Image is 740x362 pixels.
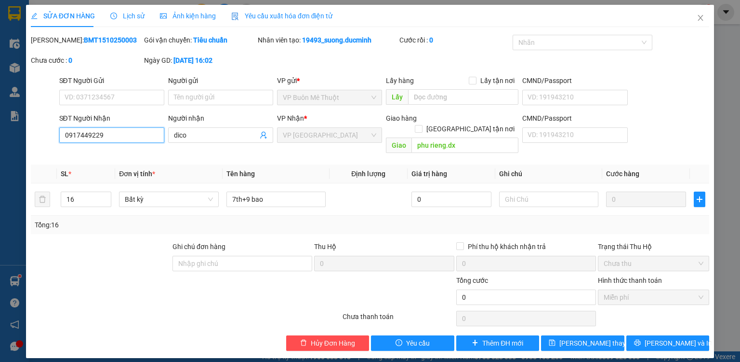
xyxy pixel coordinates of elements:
[173,56,212,64] b: [DATE] 16:02
[386,77,414,84] span: Lấy hàng
[694,192,705,207] button: plus
[59,113,164,124] div: SĐT Người Nhận
[697,14,704,22] span: close
[626,335,710,351] button: printer[PERSON_NAME] và In
[522,75,627,86] div: CMND/Passport
[456,277,488,284] span: Tổng cước
[66,41,128,62] li: VP VP Buôn Mê Thuột
[66,64,73,71] span: environment
[386,138,411,153] span: Giao
[31,35,142,45] div: [PERSON_NAME]:
[283,128,376,142] span: VP Sài Gòn
[226,192,326,207] input: VD: Bàn, Ghế
[342,311,455,328] div: Chưa thanh toán
[606,192,686,207] input: 0
[125,192,212,207] span: Bất kỳ
[84,36,137,44] b: BMT1510250003
[119,170,155,178] span: Đơn vị tính
[476,75,518,86] span: Lấy tận nơi
[598,241,709,252] div: Trạng thái Thu Hộ
[277,75,382,86] div: VP gửi
[5,5,140,23] li: [PERSON_NAME]
[386,114,417,122] span: Giao hàng
[411,138,518,153] input: Dọc đường
[408,89,518,105] input: Dọc đường
[168,75,273,86] div: Người gửi
[399,35,511,45] div: Cước rồi :
[277,114,304,122] span: VP Nhận
[464,241,550,252] span: Phí thu hộ khách nhận trả
[311,338,355,348] span: Hủy Đơn Hàng
[687,5,714,32] button: Close
[5,41,66,73] li: VP VP [GEOGRAPHIC_DATA]
[549,339,555,347] span: save
[283,90,376,105] span: VP Buôn Mê Thuột
[260,131,267,139] span: user-add
[406,338,430,348] span: Yêu cầu
[495,165,602,183] th: Ghi chú
[59,75,164,86] div: SĐT Người Gửi
[172,243,225,251] label: Ghi chú đơn hàng
[144,55,255,66] div: Ngày GD:
[110,12,145,20] span: Lịch sử
[522,113,627,124] div: CMND/Passport
[645,338,712,348] span: [PERSON_NAME] và In
[351,170,385,178] span: Định lượng
[35,220,286,230] div: Tổng: 16
[31,13,38,19] span: edit
[31,12,95,20] span: SỬA ĐƠN HÀNG
[694,195,705,203] span: plus
[482,338,523,348] span: Thêm ĐH mới
[231,12,333,20] span: Yêu cầu xuất hóa đơn điện tử
[168,113,273,124] div: Người nhận
[499,192,598,207] input: Ghi Chú
[68,56,72,64] b: 0
[172,256,312,271] input: Ghi chú đơn hàng
[258,35,397,45] div: Nhân viên tạo:
[160,12,216,20] span: Ảnh kiện hàng
[314,243,336,251] span: Thu Hộ
[386,89,408,105] span: Lấy
[411,170,447,178] span: Giá trị hàng
[193,36,227,44] b: Tiêu chuẩn
[231,13,239,20] img: icon
[286,335,370,351] button: deleteHủy Đơn Hàng
[559,338,636,348] span: [PERSON_NAME] thay đổi
[423,124,518,134] span: [GEOGRAPHIC_DATA] tận nơi
[634,339,641,347] span: printer
[300,339,307,347] span: delete
[606,170,639,178] span: Cước hàng
[541,335,624,351] button: save[PERSON_NAME] thay đổi
[160,13,167,19] span: picture
[226,170,255,178] span: Tên hàng
[472,339,478,347] span: plus
[110,13,117,19] span: clock-circle
[598,277,662,284] label: Hình thức thanh toán
[604,256,703,271] span: Chưa thu
[396,339,402,347] span: exclamation-circle
[429,36,433,44] b: 0
[31,55,142,66] div: Chưa cước :
[144,35,255,45] div: Gói vận chuyển:
[456,335,540,351] button: plusThêm ĐH mới
[61,170,68,178] span: SL
[604,290,703,305] span: Miễn phí
[371,335,454,351] button: exclamation-circleYêu cầu
[302,36,371,44] b: 19493_suong.ducminh
[35,192,50,207] button: delete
